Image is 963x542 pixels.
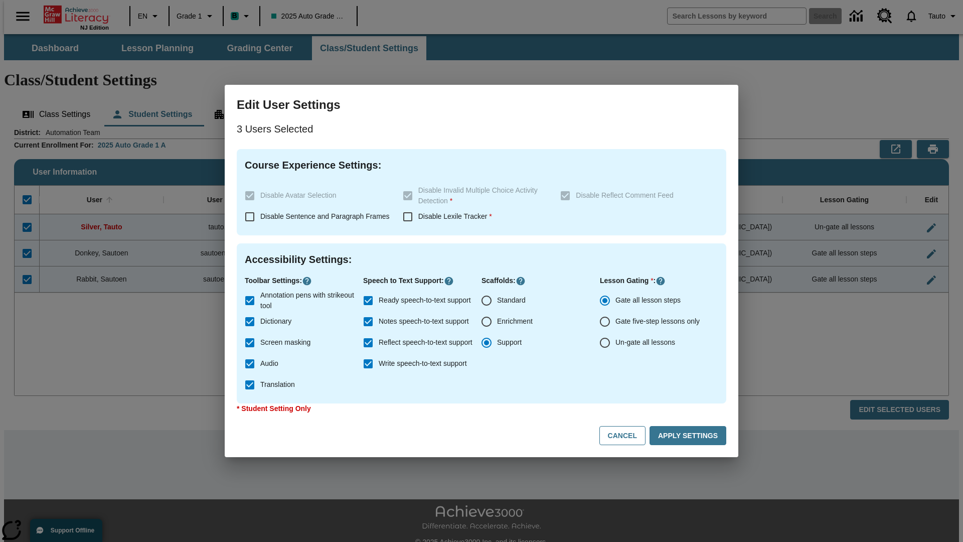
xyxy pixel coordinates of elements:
[379,337,472,348] span: Reflect speech-to-text support
[363,276,481,286] p: Speech to Text Support :
[245,157,718,173] h4: Course Experience Settings :
[260,316,291,327] span: Dictionary
[600,276,718,286] p: Lesson Gating :
[260,290,355,311] span: Annotation pens with strikeout tool
[260,191,337,199] span: Disable Avatar Selection
[615,337,675,348] span: Un-gate all lessons
[656,276,666,286] button: Click here to know more about
[379,316,469,327] span: Notes speech-to-text support
[302,276,312,286] button: Click here to know more about
[245,276,363,286] p: Toolbar Settings :
[555,185,710,206] label: These settings are specific to individual classes. To see these settings or make changes, please ...
[239,185,395,206] label: These settings are specific to individual classes. To see these settings or make changes, please ...
[397,185,553,206] label: These settings are specific to individual classes. To see these settings or make changes, please ...
[650,426,726,446] button: Apply Settings
[444,276,454,286] button: Click here to know more about
[260,337,310,348] span: Screen masking
[379,295,471,306] span: Ready speech-to-text support
[497,295,526,306] span: Standard
[615,316,700,327] span: Gate five-step lessons only
[237,403,726,414] p: * Student Setting Only
[418,186,538,205] span: Disable Invalid Multiple Choice Activity Detection
[497,337,522,348] span: Support
[497,316,533,327] span: Enrichment
[379,358,467,369] span: Write speech-to-text support
[260,358,278,369] span: Audio
[260,212,390,220] span: Disable Sentence and Paragraph Frames
[418,212,492,220] span: Disable Lexile Tracker
[615,295,681,306] span: Gate all lesson steps
[237,97,726,113] h3: Edit User Settings
[245,251,718,267] h4: Accessibility Settings :
[599,426,646,446] button: Cancel
[576,191,674,199] span: Disable Reflect Comment Feed
[237,121,726,137] p: 3 Users Selected
[516,276,526,286] button: Click here to know more about
[481,276,600,286] p: Scaffolds :
[260,379,295,390] span: Translation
